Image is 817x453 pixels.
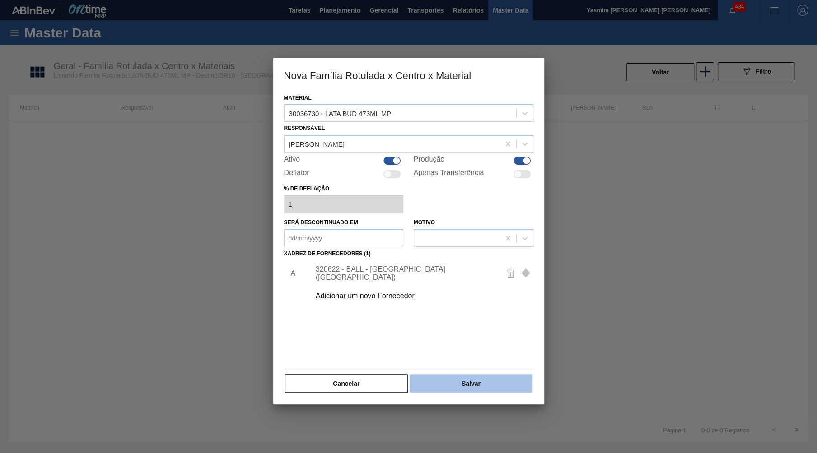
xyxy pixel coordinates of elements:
[284,250,371,257] label: Xadrez de Fornecedores (1)
[316,292,493,300] div: Adicionar um novo Fornecedor
[284,155,300,166] label: Ativo
[284,169,309,180] label: Deflator
[505,268,516,279] img: delete-icon
[285,374,408,393] button: Cancelar
[289,140,345,148] div: [PERSON_NAME]
[410,374,532,393] button: Salvar
[414,155,445,166] label: Produção
[414,219,435,226] label: Motivo
[284,219,358,226] label: Será descontinuado em
[284,229,404,247] input: dd/mm/yyyy
[316,265,493,282] div: 320622 - BALL - [GEOGRAPHIC_DATA] ([GEOGRAPHIC_DATA])
[284,182,404,195] label: % de deflação
[284,125,325,131] label: Responsável
[284,95,312,101] label: Material
[289,110,392,117] div: 30036730 - LATA BUD 473ML MP
[273,58,544,92] h3: Nova Família Rotulada x Centro x Material
[284,262,298,285] li: A
[414,169,484,180] label: Apenas Transferência
[500,263,522,284] button: delete-icon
